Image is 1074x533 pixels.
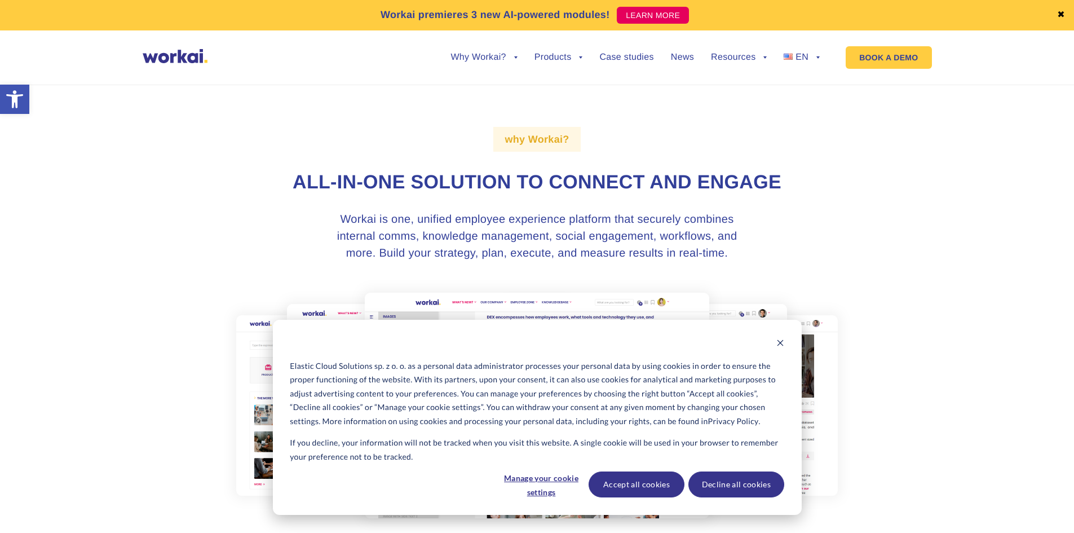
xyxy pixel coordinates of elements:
a: ✖ [1057,11,1065,20]
a: LEARN MORE [617,7,689,24]
a: Privacy Policy [59,95,105,105]
a: Privacy Policy [708,415,759,429]
a: News [671,53,694,62]
h1: All-in-one solution to connect and engage [224,170,850,196]
p: Elastic Cloud Solutions sp. z o. o. as a personal data administrator processes your personal data... [290,359,784,429]
a: Resources [711,53,767,62]
a: Case studies [599,53,653,62]
label: why Workai? [493,127,580,152]
a: Products [534,53,583,62]
a: Why Workai? [450,53,517,62]
input: you@company.com [183,14,362,36]
button: Dismiss cookie banner [776,337,784,351]
p: Workai premieres 3 new AI-powered modules! [381,7,610,23]
button: Decline all cookies [688,472,784,497]
h3: Workai is one, unified employee experience platform that securely combines internal comms, knowle... [326,211,749,262]
button: Manage your cookie settings [498,472,585,497]
img: why Workai? [224,280,850,531]
span: EN [795,52,808,62]
a: BOOK A DEMO [846,46,931,69]
p: If you decline, your information will not be tracked when you visit this website. A single cookie... [290,436,784,464]
button: Accept all cookies [589,472,684,497]
div: Cookie banner [273,320,802,515]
